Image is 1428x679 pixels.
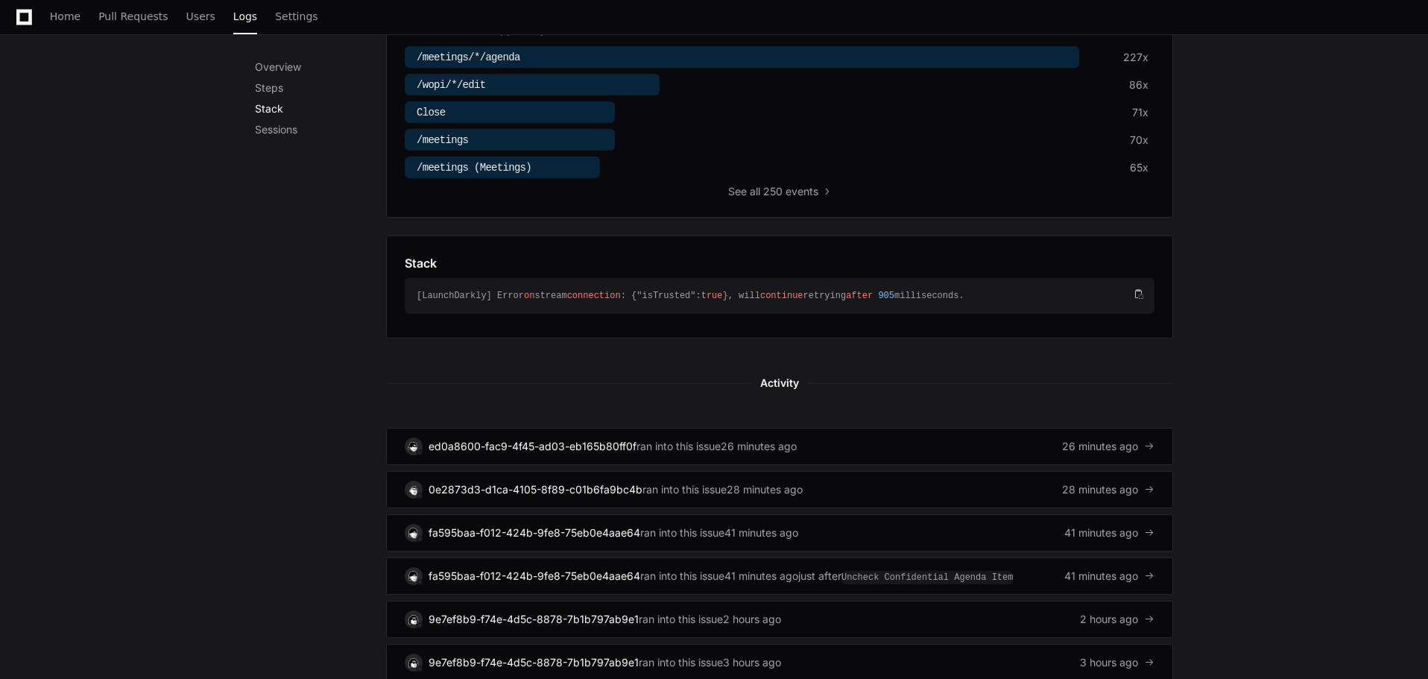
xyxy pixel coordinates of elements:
div: 2 hours ago [723,612,781,627]
img: 2.svg [406,439,420,453]
span: 28 minutes ago [1062,482,1138,497]
span: Settings [275,12,317,21]
span: /wopi/*/edit [417,79,485,91]
img: 1.svg [406,525,420,540]
span: /meetings/*/agenda [417,51,520,63]
span: /meetings (Meetings) [417,162,531,174]
a: 9e7ef8b9-f74e-4d5c-8878-7b1b797ab9e1 [429,656,639,669]
p: Stack [255,101,386,116]
button: Seeall 250 events [728,184,832,199]
a: ed0a8600-fac9-4f45-ad03-eb165b80ff0f [429,440,636,452]
div: 70x [1130,133,1149,148]
span: 3 hours ago [1080,655,1138,670]
div: [LaunchDarkly] Error stream : {"isTrusted": }, will retrying milliseconds. [417,290,1131,302]
h1: Stack [405,254,437,272]
span: 2 hours ago [1080,612,1138,627]
div: 28 minutes ago [727,482,803,497]
span: Logs [233,12,257,21]
span: on [524,291,534,301]
p: Overview [255,60,386,75]
span: Home [50,12,80,21]
span: after [846,291,873,301]
span: 41 minutes ago [1064,525,1138,540]
span: /meetings [417,134,468,146]
a: fa595baa-f012-424b-9fe8-75eb0e4aae64 [429,526,640,539]
span: ran into this issue [636,439,721,454]
img: 3.svg [406,612,420,626]
div: 41 minutes ago [724,525,798,540]
span: Activity [751,374,808,392]
a: 9e7ef8b9-f74e-4d5c-8878-7b1b797ab9e1ran into this issue2 hours ago2 hours ago [386,601,1173,638]
span: Uncheck Confidential Agenda Item [841,571,1013,584]
span: ran into this issue [640,569,724,584]
span: 905 [878,291,894,301]
div: 86x [1129,78,1149,92]
span: connection [567,291,621,301]
img: 7.svg [406,482,420,496]
span: true [701,291,723,301]
img: 3.svg [406,655,420,669]
a: 0e2873d3-d1ca-4105-8f89-c01b6fa9bc4b [429,483,642,496]
span: all 250 events [750,184,818,199]
span: ran into this issue [642,482,727,497]
a: fa595baa-f012-424b-9fe8-75eb0e4aae64ran into this issue41 minutes ago41 minutes ago [386,514,1173,552]
a: fa595baa-f012-424b-9fe8-75eb0e4aae64 [429,569,640,582]
span: ran into this issue [640,525,724,540]
span: Users [186,12,215,21]
span: 41 minutes ago [1064,569,1138,584]
div: 41 minutes ago [724,569,798,584]
div: 65x [1130,160,1149,175]
app-pz-page-link-header: Stack [405,254,1154,272]
span: 26 minutes ago [1062,439,1138,454]
span: See [728,184,747,199]
div: 227x [1123,50,1149,65]
div: 71x [1132,105,1149,120]
a: ed0a8600-fac9-4f45-ad03-eb165b80ff0fran into this issue26 minutes ago26 minutes ago [386,428,1173,465]
a: 0e2873d3-d1ca-4105-8f89-c01b6fa9bc4bran into this issue28 minutes ago28 minutes ago [386,471,1173,508]
a: 9e7ef8b9-f74e-4d5c-8878-7b1b797ab9e1 [429,613,639,625]
div: 3 hours ago [723,655,781,670]
span: continue [760,291,803,301]
img: 1.svg [406,569,420,583]
span: ran into this issue [639,655,723,670]
a: fa595baa-f012-424b-9fe8-75eb0e4aae64ran into this issue41 minutes agojust afterUncheck Confidenti... [386,558,1173,595]
span: Pull Requests [98,12,168,21]
span: Close [417,107,446,119]
span: ran into this issue [639,612,723,627]
p: Sessions [255,122,386,137]
p: Steps [255,80,386,95]
div: just after [798,569,1013,584]
div: 26 minutes ago [721,439,797,454]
